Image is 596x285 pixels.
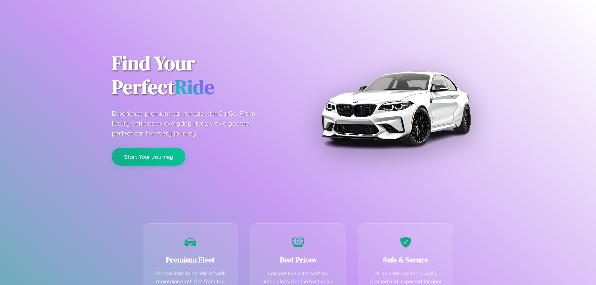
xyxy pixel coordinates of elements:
[112,51,289,99] h1: Find Your Perfect
[112,109,267,138] p: Experience premium car rentals with CarGo. From luxury vehicles to everyday rides, we've got the ...
[112,148,185,166] button: Start Your Journey
[260,255,336,265] h3: Best Prices
[152,255,228,265] h3: Premium Fleet
[368,255,444,265] h3: Safe & Secure
[175,73,214,100] span: Ride
[318,31,473,186] img: Premium BMW car rental vehicle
